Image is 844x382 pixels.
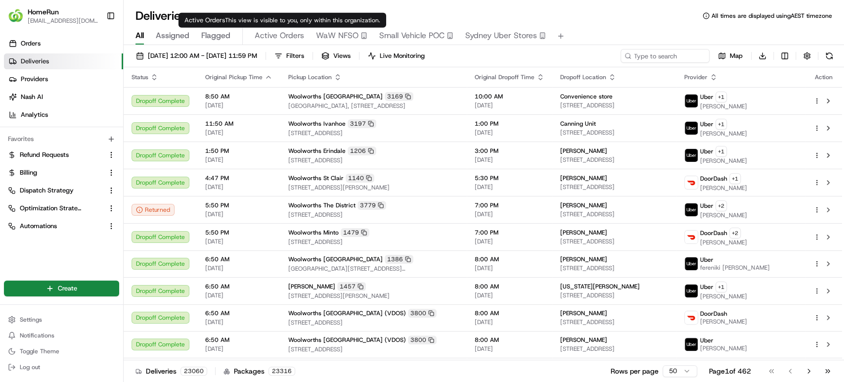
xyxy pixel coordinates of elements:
span: Uber [700,256,713,264]
span: 10:00 AM [475,93,544,100]
button: Dispatch Strategy [4,183,119,198]
span: DoorDash [700,175,727,183]
span: 8:50 AM [205,93,272,100]
button: Start new chat [168,97,180,109]
span: Uber [700,283,713,291]
div: 1140 [346,174,374,183]
button: +1 [715,282,727,292]
span: 6:50 AM [205,255,272,263]
span: Convenience store [560,93,613,100]
img: uber-new-logo.jpeg [685,257,698,270]
img: uber-new-logo.jpeg [685,122,698,135]
span: [STREET_ADDRESS] [560,238,668,245]
span: Woolworths Minto [288,229,339,237]
button: Live Monitoring [363,49,429,63]
button: Filters [270,49,309,63]
button: HomeRun [28,7,59,17]
a: Optimization Strategy [8,204,103,213]
button: Views [317,49,355,63]
span: Pickup Location [288,73,332,81]
span: All times are displayed using AEST timezone [711,12,832,20]
span: All [135,30,144,42]
img: 1736555255976-a54dd68f-1ca7-489b-9aae-adbdc363a1c4 [20,154,28,162]
span: [DATE] [475,291,544,299]
span: [DATE] [205,101,272,109]
div: Start new chat [44,95,162,104]
button: +2 [715,200,727,211]
button: Toggle Theme [4,344,119,358]
span: Uber [700,120,713,128]
span: Live Monitoring [380,51,425,60]
span: [PERSON_NAME] [288,283,335,290]
span: Optimization Strategy [20,204,82,213]
span: 1:00 PM [475,120,544,128]
span: [PERSON_NAME] [560,201,607,209]
button: [DATE] 12:00 AM - [DATE] 11:59 PM [132,49,262,63]
button: Notifications [4,329,119,342]
div: 3197 [348,119,376,128]
button: Automations [4,218,119,234]
span: Uber [700,336,713,344]
div: 1457 [337,282,366,291]
img: Nash [10,10,30,30]
span: 7:00 PM [475,201,544,209]
span: 5:50 PM [205,201,272,209]
span: Providers [21,75,48,84]
span: Notifications [20,332,54,339]
a: 💻API Documentation [80,217,163,235]
button: +1 [715,92,727,102]
a: Orders [4,36,123,51]
span: [STREET_ADDRESS] [560,318,668,326]
span: Log out [20,363,40,371]
span: [US_STATE][PERSON_NAME] [560,283,640,290]
p: Welcome 👋 [10,40,180,55]
span: [PERSON_NAME] [700,239,747,246]
span: Woolworths Erindale [288,147,346,155]
a: Dispatch Strategy [8,186,103,195]
div: We're available if you need us! [44,104,136,112]
span: [DATE] [205,291,272,299]
span: Views [333,51,351,60]
span: [DATE] [205,345,272,353]
span: [DATE] [205,183,272,191]
div: Past conversations [10,129,63,137]
a: Billing [8,168,103,177]
div: Deliveries [135,366,207,376]
button: Log out [4,360,119,374]
span: Uber [700,147,713,155]
span: [PERSON_NAME] [700,318,747,326]
span: Woolworths St Clair [288,174,344,182]
span: [DATE] [205,264,272,272]
span: Sydney Uber Stores [465,30,537,42]
button: Refund Requests [4,147,119,163]
span: This view is visible to you, only within this organization. [225,16,380,24]
img: doordash_logo_v2.png [685,311,698,324]
div: 3800 [408,335,437,344]
span: [STREET_ADDRESS] [560,345,668,353]
button: [EMAIL_ADDRESS][DOMAIN_NAME] [28,17,98,25]
img: 8571987876998_91fb9ceb93ad5c398215_72.jpg [21,95,39,112]
span: Small Vehicle POC [379,30,444,42]
span: 8:00 AM [475,255,544,263]
span: Canning Unit [560,120,596,128]
div: Returned [132,204,175,216]
span: [PERSON_NAME] [560,309,607,317]
span: • [82,180,86,188]
span: [STREET_ADDRESS] [560,291,668,299]
span: Nash AI [21,93,43,101]
span: Flagged [201,30,230,42]
span: [DATE] [205,210,272,218]
span: 5:30 PM [475,174,544,182]
span: Original Pickup Time [205,73,263,81]
span: 1:50 PM [205,147,272,155]
button: Map [713,49,747,63]
span: Deliveries [21,57,49,66]
span: [DATE] [88,153,108,161]
span: Provider [684,73,708,81]
div: 📗 [10,222,18,230]
div: 3779 [357,201,386,210]
span: [STREET_ADDRESS] [288,345,459,353]
h1: Deliveries [135,8,186,24]
span: [STREET_ADDRESS] [560,264,668,272]
span: Woolworths [GEOGRAPHIC_DATA] (VDOS) [288,336,406,344]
